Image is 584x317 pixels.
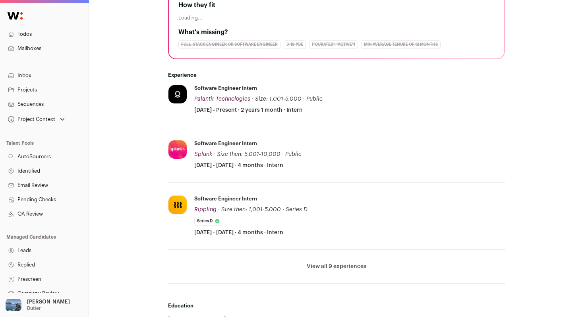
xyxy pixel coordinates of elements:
[168,85,187,103] img: 79a74b7fdb83fad1868aef8a89a367e344546ea0480d901c6b3a81135cf7604f.jpg
[194,207,217,212] span: Rippling
[178,40,280,49] div: Full-Stack Engineer or Software Engineer
[168,303,505,309] h2: Education
[194,106,303,114] span: [DATE] - Present · 2 years 1 month · Intern
[168,72,505,78] h2: Experience
[194,161,283,169] span: [DATE] - [DATE] · 4 months · Intern
[282,206,284,214] span: ·
[194,140,257,147] div: Software Engineer Intern
[285,152,302,157] span: Public
[309,40,358,49] div: ["curated", "active"]
[252,96,302,102] span: · Size: 1,001-5,000
[282,150,284,158] span: ·
[5,296,22,314] img: 17109629-medium_jpg
[27,299,70,305] p: [PERSON_NAME]
[286,207,307,212] span: Series D
[178,27,495,37] h2: What's missing?
[194,96,250,102] span: Palantir Technologies
[194,195,257,202] div: Software Engineer Intern
[194,229,283,237] span: [DATE] - [DATE] · 4 months · Intern
[194,85,257,92] div: Software Engineer Intern
[303,95,305,103] span: ·
[3,296,72,314] button: Open dropdown
[194,152,212,157] span: Splunk
[306,96,323,102] span: Public
[194,217,223,226] li: Series D
[178,0,495,10] h2: How they fit
[3,8,27,24] img: Wellfound
[178,15,495,21] div: Loading...
[284,40,306,49] div: 3-19 YOE
[168,140,187,159] img: 0b8279a4ae0c47a7298bb075bd3dff23763e87688d10b31ca53e82ec31fdbb80.jpg
[27,305,41,311] p: Butter
[6,114,66,125] button: Open dropdown
[307,263,366,270] button: View all 9 experiences
[168,196,187,214] img: 9f11a2ec6117d349d8a9490312d25e22cf5d44452555ad6f124a953e94289c0b.jpg
[361,40,441,49] div: min average tenure of 12 months
[214,152,280,157] span: · Size then: 5,001-10,000
[218,207,281,212] span: · Size then: 1,001-5,000
[6,116,55,123] div: Project Context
